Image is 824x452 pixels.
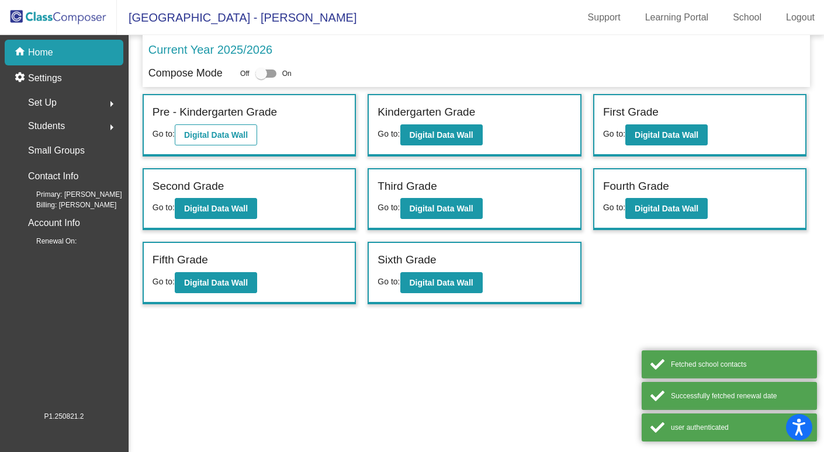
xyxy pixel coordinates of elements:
b: Digital Data Wall [410,204,473,213]
span: Go to: [603,129,625,138]
label: Second Grade [153,178,224,195]
p: Small Groups [28,142,85,159]
span: Off [240,68,250,79]
label: First Grade [603,104,659,121]
b: Digital Data Wall [184,130,248,140]
mat-icon: settings [14,71,28,85]
button: Digital Data Wall [625,198,708,219]
b: Digital Data Wall [184,278,248,287]
p: Settings [28,71,62,85]
span: Set Up [28,95,57,111]
p: Contact Info [28,168,78,185]
label: Kindergarten Grade [378,104,475,121]
button: Digital Data Wall [625,124,708,145]
b: Digital Data Wall [184,204,248,213]
label: Pre - Kindergarten Grade [153,104,277,121]
button: Digital Data Wall [400,272,483,293]
p: Current Year 2025/2026 [148,41,272,58]
span: Students [28,118,65,134]
a: Learning Portal [636,8,718,27]
div: Fetched school contacts [671,359,808,370]
mat-icon: arrow_right [105,120,119,134]
a: Logout [777,8,824,27]
span: Go to: [378,129,400,138]
p: Compose Mode [148,65,223,81]
p: Home [28,46,53,60]
b: Digital Data Wall [410,130,473,140]
button: Digital Data Wall [400,198,483,219]
span: Go to: [153,203,175,212]
a: School [723,8,771,27]
mat-icon: arrow_right [105,97,119,111]
label: Sixth Grade [378,252,436,269]
span: On [282,68,292,79]
label: Fourth Grade [603,178,669,195]
p: Account Info [28,215,80,231]
label: Fifth Grade [153,252,208,269]
label: Third Grade [378,178,437,195]
button: Digital Data Wall [400,124,483,145]
span: Go to: [153,129,175,138]
button: Digital Data Wall [175,198,257,219]
span: Go to: [378,277,400,286]
button: Digital Data Wall [175,272,257,293]
span: Go to: [378,203,400,212]
span: Primary: [PERSON_NAME] [18,189,122,200]
span: Go to: [603,203,625,212]
mat-icon: home [14,46,28,60]
div: Successfully fetched renewal date [671,391,808,401]
span: Go to: [153,277,175,286]
span: [GEOGRAPHIC_DATA] - [PERSON_NAME] [117,8,356,27]
div: user authenticated [671,422,808,433]
b: Digital Data Wall [635,204,698,213]
button: Digital Data Wall [175,124,257,145]
b: Digital Data Wall [410,278,473,287]
span: Billing: [PERSON_NAME] [18,200,116,210]
b: Digital Data Wall [635,130,698,140]
a: Support [579,8,630,27]
span: Renewal On: [18,236,77,246]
